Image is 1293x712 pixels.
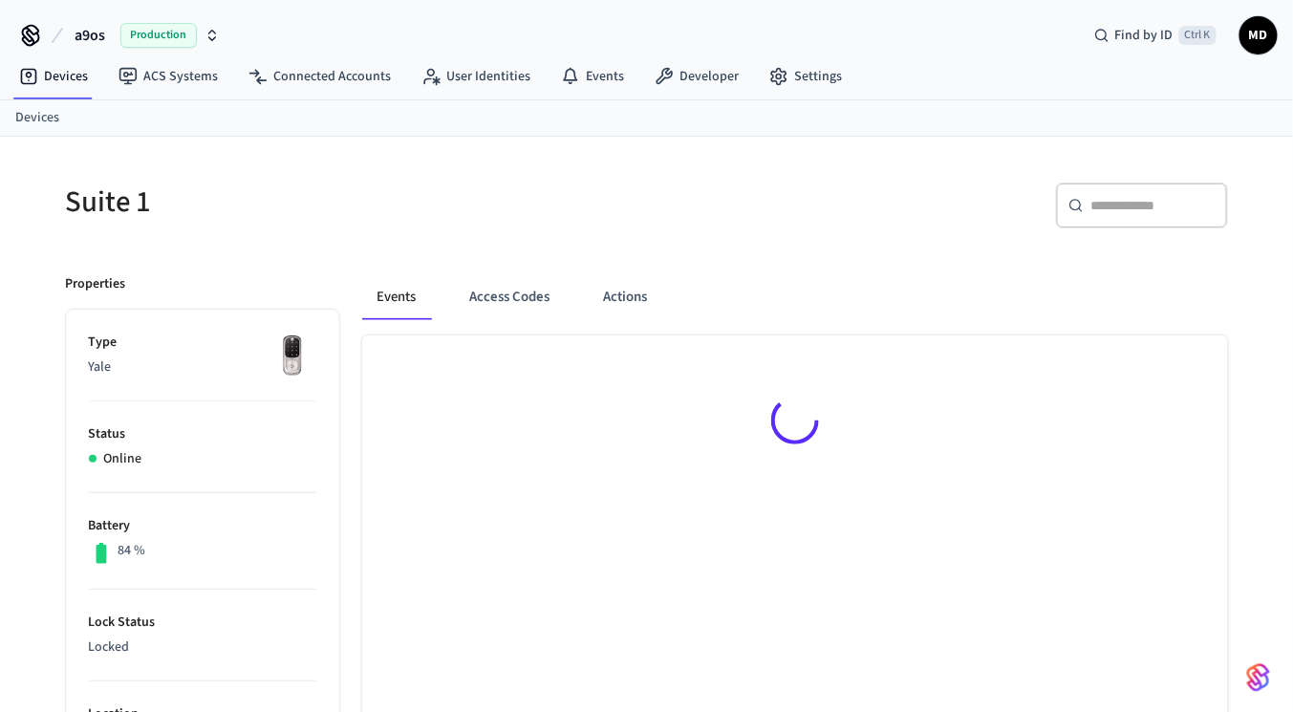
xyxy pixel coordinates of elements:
button: Events [362,274,432,320]
span: Ctrl K [1179,26,1217,45]
p: Locked [89,637,316,658]
span: a9os [75,24,105,47]
p: Type [89,333,316,353]
a: Developer [639,59,754,94]
span: Find by ID [1115,26,1174,45]
a: Events [546,59,639,94]
p: 84 % [118,541,145,561]
a: Settings [754,59,857,94]
span: Production [120,23,197,48]
img: SeamLogoGradient.69752ec5.svg [1247,662,1270,693]
button: MD [1239,16,1278,54]
a: ACS Systems [103,59,233,94]
p: Status [89,424,316,444]
button: Actions [589,274,663,320]
p: Yale [89,357,316,378]
p: Lock Status [89,613,316,633]
div: ant example [362,274,1228,320]
div: Find by IDCtrl K [1079,18,1232,53]
p: Online [104,449,142,469]
a: Devices [15,108,59,128]
a: Connected Accounts [233,59,406,94]
p: Properties [66,274,126,294]
img: Yale Assure Touchscreen Wifi Smart Lock, Satin Nickel, Front [269,333,316,380]
button: Access Codes [455,274,566,320]
span: MD [1241,18,1276,53]
a: User Identities [406,59,546,94]
a: Devices [4,59,103,94]
p: Battery [89,516,316,536]
h5: Suite 1 [66,183,636,222]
